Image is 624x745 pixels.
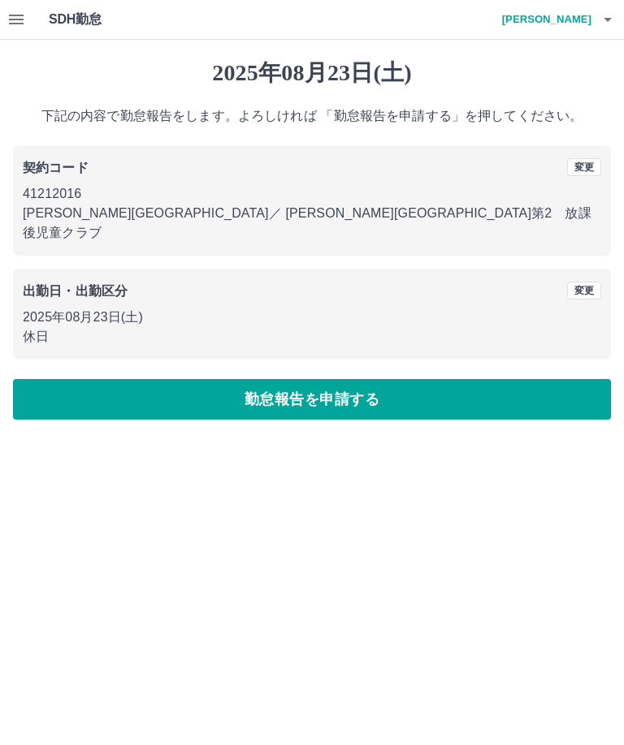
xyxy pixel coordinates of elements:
p: [PERSON_NAME][GEOGRAPHIC_DATA] ／ [PERSON_NAME][GEOGRAPHIC_DATA]第2 放課後児童クラブ [23,204,601,243]
button: 変更 [567,158,601,176]
h1: 2025年08月23日(土) [13,59,611,87]
p: 41212016 [23,184,601,204]
button: 変更 [567,282,601,299]
button: 勤怠報告を申請する [13,379,611,420]
p: 休日 [23,327,601,347]
p: 2025年08月23日(土) [23,308,601,327]
b: 出勤日・出勤区分 [23,284,128,298]
p: 下記の内容で勤怠報告をします。よろしければ 「勤怠報告を申請する」を押してください。 [13,106,611,126]
b: 契約コード [23,161,89,174]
